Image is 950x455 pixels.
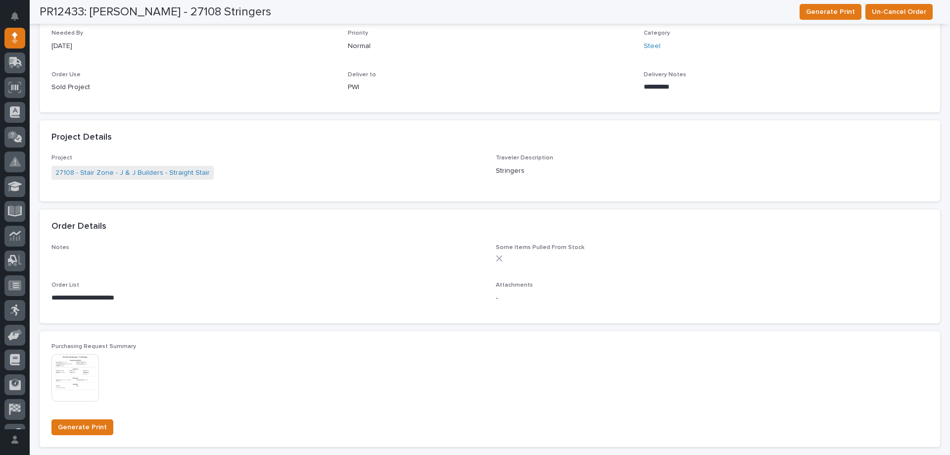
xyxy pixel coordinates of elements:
[496,245,584,251] span: Some Items Pulled From Stock
[496,155,553,161] span: Traveler Description
[644,72,686,78] span: Delivery Notes
[51,344,136,350] span: Purchasing Request Summary
[51,155,72,161] span: Project
[4,6,25,27] button: Notifications
[51,72,81,78] span: Order Use
[348,41,632,51] p: Normal
[496,282,533,288] span: Attachments
[496,293,928,303] p: -
[51,245,69,251] span: Notes
[865,4,933,20] button: Un-Cancel Order
[51,30,83,36] span: Needed By
[348,82,632,93] p: PWI
[644,30,670,36] span: Category
[51,82,336,93] p: Sold Project
[51,221,106,232] h2: Order Details
[51,132,112,143] h2: Project Details
[872,6,926,18] span: Un-Cancel Order
[348,72,376,78] span: Deliver to
[800,4,861,20] button: Generate Print
[40,5,271,19] h2: PR12433: [PERSON_NAME] - 27108 Stringers
[496,166,928,176] p: Stringers
[55,168,210,178] a: 27108 - Stair Zone - J & J Builders - Straight Stair
[348,30,368,36] span: Priority
[12,12,25,28] div: Notifications
[51,419,113,435] button: Generate Print
[58,421,107,433] span: Generate Print
[806,6,855,18] span: Generate Print
[51,282,79,288] span: Order List
[51,41,336,51] p: [DATE]
[644,41,661,51] a: Steel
